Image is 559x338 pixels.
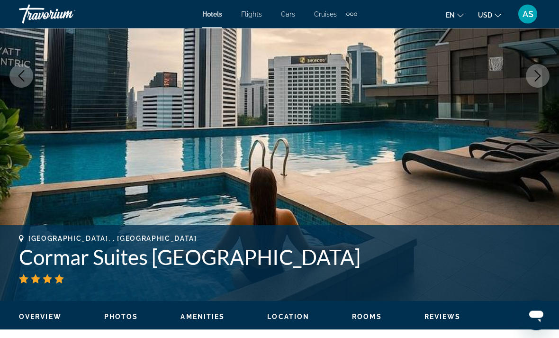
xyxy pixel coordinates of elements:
a: Flights [241,10,262,18]
button: Photos [104,313,138,321]
span: [GEOGRAPHIC_DATA], , [GEOGRAPHIC_DATA] [28,235,197,243]
button: Rooms [352,313,382,321]
button: Previous image [9,64,33,88]
span: Overview [19,313,62,321]
a: Cruises [314,10,337,18]
span: Photos [104,313,138,321]
button: User Menu [515,4,540,24]
button: Amenities [180,313,225,321]
h1: Cormar Suites [GEOGRAPHIC_DATA] [19,245,540,270]
button: Location [267,313,309,321]
span: Rooms [352,313,382,321]
button: Extra navigation items [346,7,357,22]
span: AS [523,9,533,19]
button: Change language [446,8,464,22]
span: USD [478,11,492,19]
a: Hotels [202,10,222,18]
a: Travorium [19,2,114,27]
button: Next image [526,64,550,88]
span: Reviews [424,313,461,321]
button: Change currency [478,8,501,22]
span: en [446,11,455,19]
a: Cars [281,10,295,18]
button: Reviews [424,313,461,321]
button: Overview [19,313,62,321]
iframe: Кнопка запуска окна обмена сообщениями [521,300,551,330]
span: Location [267,313,309,321]
span: Amenities [180,313,225,321]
